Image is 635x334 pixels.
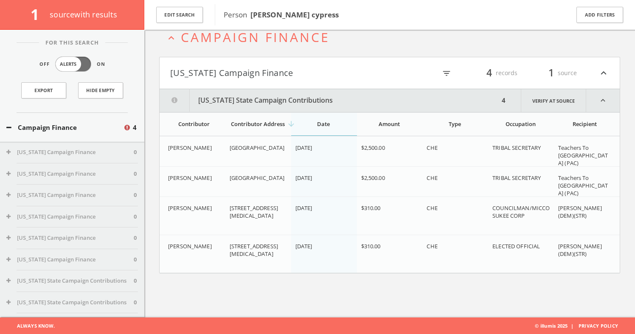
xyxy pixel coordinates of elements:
[558,120,611,128] div: Recipient
[166,32,177,44] i: expand_less
[483,65,496,80] span: 4
[492,144,541,152] span: TRIBAL SECRETARY
[181,28,330,46] span: Campaign Finance
[31,4,46,24] span: 1
[521,89,586,112] a: Verify at source
[133,123,137,132] span: 4
[78,82,123,98] button: Hide Empty
[558,204,602,219] span: [PERSON_NAME] (DEM)(STR)
[586,89,620,112] i: expand_less
[168,120,220,128] div: Contributor
[576,7,623,23] button: Add Filters
[427,174,437,182] span: CHE
[6,277,134,285] button: [US_STATE] State Campaign Contributions
[295,120,352,128] div: Date
[545,65,558,80] span: 1
[499,89,508,112] div: 4
[361,120,418,128] div: Amount
[295,144,312,152] span: [DATE]
[134,213,137,221] span: 0
[168,242,212,250] span: [PERSON_NAME]
[250,10,339,20] b: [PERSON_NAME] cypress
[39,39,105,47] span: For This Search
[134,234,137,242] span: 0
[230,204,278,219] span: [STREET_ADDRESS][MEDICAL_DATA]
[39,61,50,68] span: Off
[579,323,618,329] a: Privacy Policy
[6,148,134,157] button: [US_STATE] Campaign Finance
[287,120,295,128] i: arrow_downward
[492,204,550,219] span: COUNCILMAN/MICCOSUKEE CORP
[427,204,437,212] span: CHE
[160,136,620,273] div: grid
[230,174,284,182] span: [GEOGRAPHIC_DATA]
[6,191,134,199] button: [US_STATE] Campaign Finance
[134,191,137,199] span: 0
[230,242,278,258] span: [STREET_ADDRESS][MEDICAL_DATA]
[295,204,312,212] span: [DATE]
[6,234,134,242] button: [US_STATE] Campaign Finance
[427,144,437,152] span: CHE
[492,120,549,128] div: Occupation
[6,298,134,307] button: [US_STATE] State Campaign Contributions
[170,66,390,80] button: [US_STATE] Campaign Finance
[168,204,212,212] span: [PERSON_NAME]
[6,255,134,264] button: [US_STATE] Campaign Finance
[168,144,212,152] span: [PERSON_NAME]
[6,213,134,221] button: [US_STATE] Campaign Finance
[230,144,284,152] span: [GEOGRAPHIC_DATA]
[295,174,312,182] span: [DATE]
[558,144,608,167] span: Teachers To [GEOGRAPHIC_DATA] (PAC)
[160,89,499,112] button: [US_STATE] State Campaign Contributions
[6,123,123,132] button: Campaign Finance
[427,120,483,128] div: Type
[442,69,451,78] i: filter_list
[134,148,137,157] span: 0
[6,170,134,178] button: [US_STATE] Campaign Finance
[361,174,385,182] span: $2,500.00
[134,298,137,307] span: 0
[224,10,339,20] span: Person
[492,242,540,250] span: ELECTED OFFICIAL
[295,242,312,250] span: [DATE]
[598,66,609,80] i: expand_less
[166,30,620,44] button: expand_lessCampaign Finance
[134,277,137,285] span: 0
[568,323,577,329] span: |
[558,242,602,258] span: [PERSON_NAME] (DEM)(STR)
[466,66,517,80] div: records
[361,144,385,152] span: $2,500.00
[492,174,541,182] span: TRIBAL SECRETARY
[156,7,203,23] button: Edit Search
[134,170,137,178] span: 0
[558,174,608,197] span: Teachers To [GEOGRAPHIC_DATA] (PAC)
[168,174,212,182] span: [PERSON_NAME]
[427,242,437,250] span: CHE
[230,120,286,128] div: Contributor Address
[361,204,381,212] span: $310.00
[50,9,117,20] span: source with results
[526,66,577,80] div: source
[134,255,137,264] span: 0
[97,61,105,68] span: On
[21,82,66,98] a: Export
[361,242,381,250] span: $310.00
